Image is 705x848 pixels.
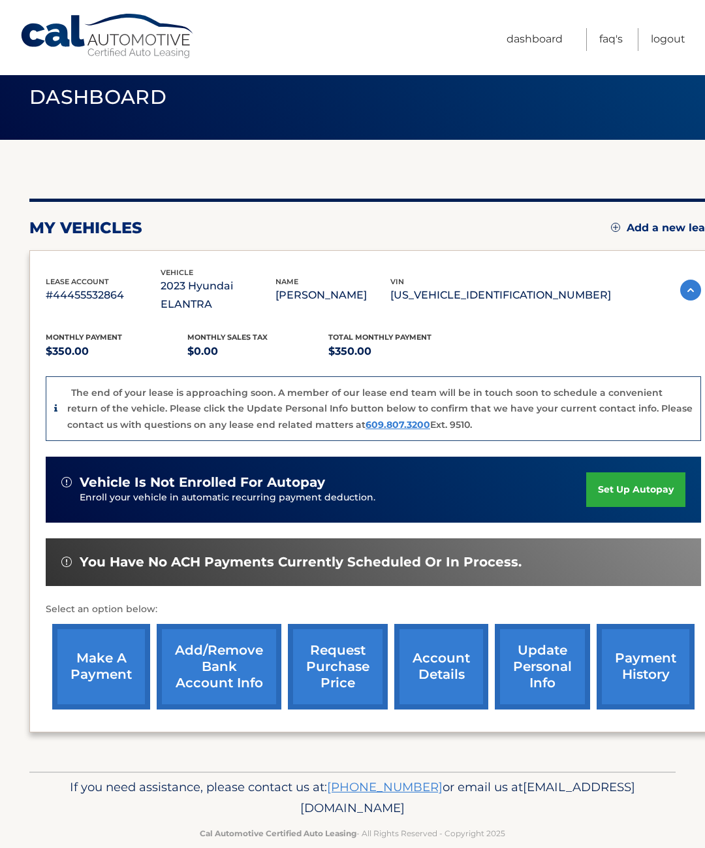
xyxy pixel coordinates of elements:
[586,472,685,507] a: set up autopay
[328,333,431,342] span: Total Monthly Payment
[49,777,656,819] p: If you need assistance, please contact us at: or email us at
[80,474,325,491] span: vehicle is not enrolled for autopay
[46,333,122,342] span: Monthly Payment
[599,28,623,51] a: FAQ's
[187,333,268,342] span: Monthly sales Tax
[157,624,281,709] a: Add/Remove bank account info
[288,624,388,709] a: request purchase price
[67,387,693,431] p: The end of your lease is approaching soon. A member of our lease end team will be in touch soon t...
[46,602,701,617] p: Select an option below:
[46,342,187,361] p: $350.00
[651,28,685,51] a: Logout
[611,223,620,232] img: add.svg
[161,277,275,314] p: 2023 Hyundai ELANTRA
[46,286,161,304] p: #44455532864
[187,342,329,361] p: $0.00
[200,828,356,838] strong: Cal Automotive Certified Auto Leasing
[80,491,586,505] p: Enroll your vehicle in automatic recurring payment deduction.
[495,624,590,709] a: update personal info
[49,826,656,840] p: - All Rights Reserved - Copyright 2025
[20,13,196,59] a: Cal Automotive
[366,419,430,431] a: 609.807.3200
[597,624,695,709] a: payment history
[328,342,470,361] p: $350.00
[29,85,166,109] span: Dashboard
[161,268,193,277] span: vehicle
[394,624,488,709] a: account details
[61,557,72,567] img: alert-white.svg
[52,624,150,709] a: make a payment
[29,218,142,238] h2: my vehicles
[46,277,109,286] span: lease account
[327,779,443,794] a: [PHONE_NUMBER]
[680,280,701,301] img: accordion-active.svg
[507,28,563,51] a: Dashboard
[390,286,611,304] p: [US_VEHICLE_IDENTIFICATION_NUMBER]
[275,286,390,304] p: [PERSON_NAME]
[390,277,404,286] span: vin
[80,554,522,570] span: You have no ACH payments currently scheduled or in process.
[61,477,72,487] img: alert-white.svg
[275,277,298,286] span: name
